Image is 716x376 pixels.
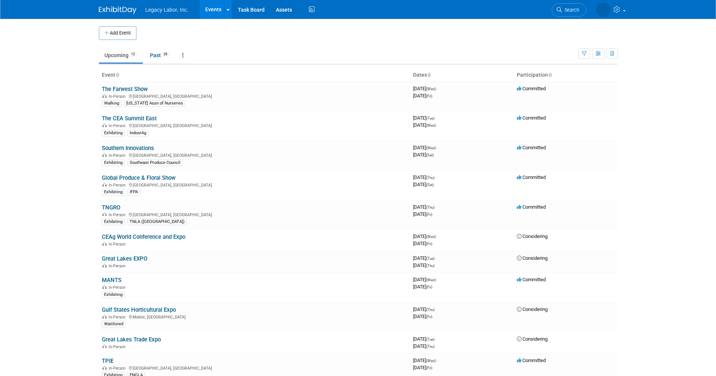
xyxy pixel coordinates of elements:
[517,336,548,342] span: Considering
[426,315,432,319] span: (Fri)
[517,306,548,312] span: Considering
[109,264,128,268] span: In-Person
[413,277,438,282] span: [DATE]
[436,115,437,121] span: -
[413,284,432,290] span: [DATE]
[426,176,434,180] span: (Thu)
[426,366,432,370] span: (Fri)
[102,321,126,327] div: Waitlisted
[426,116,434,120] span: (Tue)
[517,145,546,150] span: Committed
[102,212,107,216] img: In-Person Event
[437,358,438,363] span: -
[436,336,437,342] span: -
[517,277,546,282] span: Committed
[102,315,107,318] img: In-Person Event
[426,337,434,341] span: (Tue)
[102,242,107,246] img: In-Person Event
[102,93,407,99] div: [GEOGRAPHIC_DATA], [GEOGRAPHIC_DATA]
[102,344,107,348] img: In-Person Event
[109,153,128,158] span: In-Person
[413,174,437,180] span: [DATE]
[102,218,125,225] div: Exhibiting
[102,366,107,370] img: In-Person Event
[426,344,434,349] span: (Thu)
[413,204,437,210] span: [DATE]
[437,86,438,91] span: -
[426,242,432,246] span: (Fri)
[426,205,434,209] span: (Thu)
[426,146,436,150] span: (Wed)
[426,212,432,217] span: (Fri)
[129,52,137,57] span: 12
[102,130,125,136] div: Exhibiting
[102,183,107,186] img: In-Person Event
[413,211,432,217] span: [DATE]
[426,359,436,363] span: (Wed)
[413,115,437,121] span: [DATE]
[102,159,125,166] div: Exhibiting
[102,358,114,364] a: TPIE
[102,123,107,127] img: In-Person Event
[102,211,407,217] div: [GEOGRAPHIC_DATA], [GEOGRAPHIC_DATA]
[102,336,161,343] a: Great Lakes Trade Expo
[109,242,128,247] span: In-Person
[102,255,147,262] a: Great Lakes EXPO
[413,152,434,158] span: [DATE]
[517,255,548,261] span: Considering
[426,94,432,98] span: (Fri)
[413,343,434,349] span: [DATE]
[562,7,579,13] span: Search
[102,306,176,313] a: Gulf States Horticultural Expo
[109,123,128,128] span: In-Person
[124,100,185,107] div: [US_STATE] Assn of Nurseries
[426,256,434,261] span: (Tue)
[102,100,121,107] div: Walking
[109,212,128,217] span: In-Person
[413,314,432,319] span: [DATE]
[436,174,437,180] span: -
[127,130,148,136] div: IndoorAg
[102,94,107,98] img: In-Person Event
[102,153,107,157] img: In-Person Event
[102,204,120,211] a: TNGRO
[552,3,586,17] a: Search
[99,48,143,62] a: Upcoming12
[426,123,436,127] span: (Wed)
[410,69,514,82] th: Dates
[127,159,183,166] div: Southeast Produce Council
[102,277,121,284] a: MANTS
[127,189,140,196] div: IFPA
[102,264,107,267] img: In-Person Event
[413,93,432,99] span: [DATE]
[426,285,432,289] span: (Fri)
[413,182,434,187] span: [DATE]
[548,72,552,78] a: Sort by Participation Type
[426,153,434,157] span: (Sat)
[413,86,438,91] span: [DATE]
[102,174,176,181] a: Global Produce & Floral Show
[413,365,432,370] span: [DATE]
[517,358,546,363] span: Committed
[109,366,128,371] span: In-Person
[413,358,438,363] span: [DATE]
[436,255,437,261] span: -
[426,264,434,268] span: (Thu)
[426,87,436,91] span: (Wed)
[102,145,154,152] a: Southern Innovations
[102,285,107,289] img: In-Person Event
[514,69,618,82] th: Participation
[109,94,128,99] span: In-Person
[99,6,136,14] img: ExhibitDay
[517,174,546,180] span: Committed
[413,255,437,261] span: [DATE]
[109,315,128,320] span: In-Person
[145,7,188,13] span: Legacy Labor, Inc.
[102,291,125,298] div: Exhibiting
[427,72,431,78] a: Sort by Start Date
[426,235,436,239] span: (Wed)
[99,26,136,40] button: Add Event
[115,72,119,78] a: Sort by Event Name
[426,308,434,312] span: (Thu)
[517,86,546,91] span: Committed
